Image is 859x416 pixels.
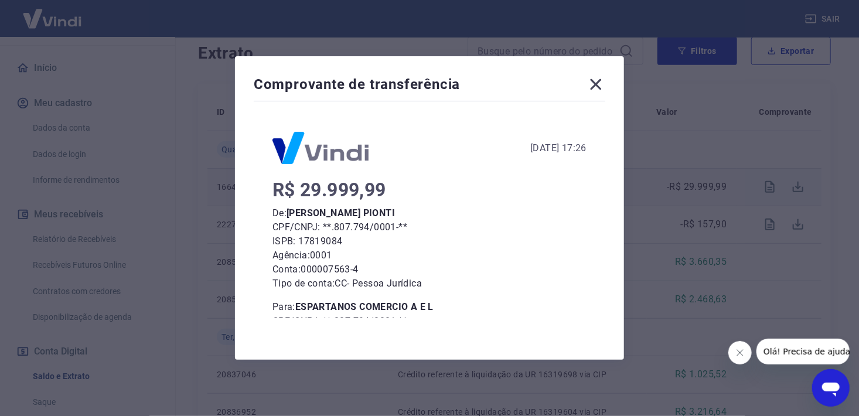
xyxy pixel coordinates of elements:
[728,341,752,364] iframe: Fechar mensagem
[530,141,587,155] div: [DATE] 17:26
[272,220,587,234] p: CPF/CNPJ: **.807.794/0001-**
[812,369,850,407] iframe: Botão para abrir a janela de mensagens
[295,301,434,312] b: ESPARTANOS COMERCIO A E L
[272,262,587,277] p: Conta: 000007563-4
[272,132,369,164] img: Logo
[254,75,605,98] div: Comprovante de transferência
[272,300,587,314] p: Para:
[272,179,386,201] span: R$ 29.999,99
[756,339,850,364] iframe: Mensagem da empresa
[272,248,587,262] p: Agência: 0001
[287,207,395,219] b: [PERSON_NAME] PIONTI
[272,277,587,291] p: Tipo de conta: CC - Pessoa Jurídica
[272,234,587,248] p: ISPB: 17819084
[272,314,587,328] p: CPF/CNPJ: **.807.794/0001-**
[7,8,98,18] span: Olá! Precisa de ajuda?
[272,206,587,220] p: De:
